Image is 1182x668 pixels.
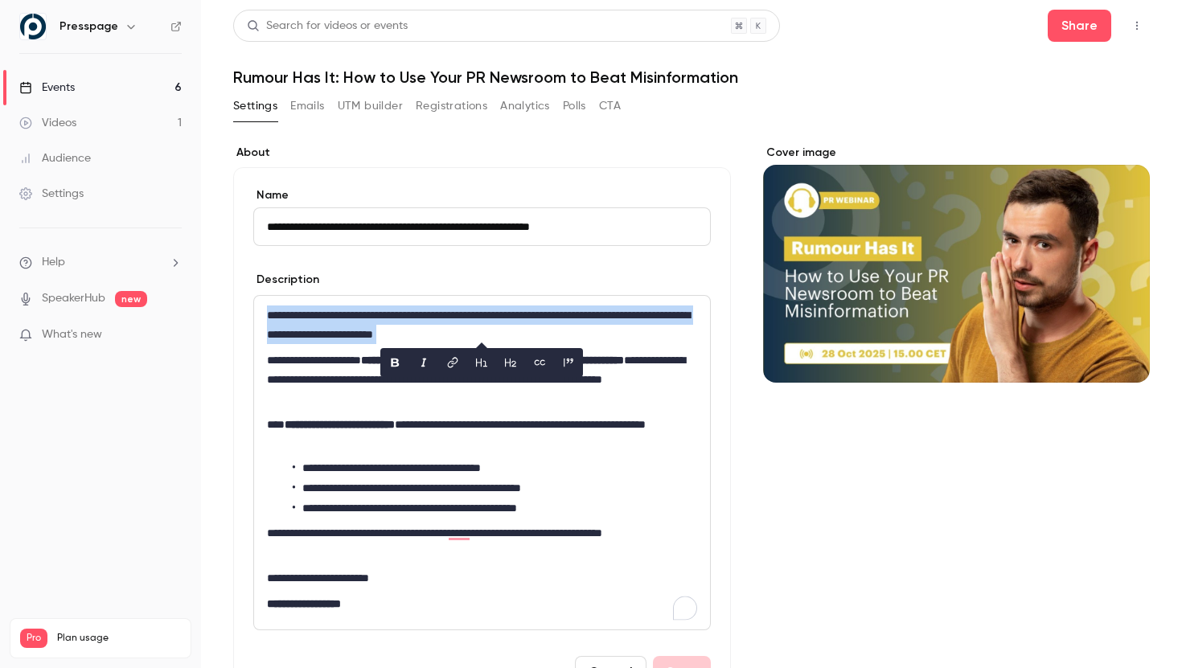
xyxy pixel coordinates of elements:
[20,629,47,648] span: Pro
[19,115,76,131] div: Videos
[247,18,408,35] div: Search for videos or events
[19,186,84,202] div: Settings
[42,290,105,307] a: SpeakerHub
[57,632,181,645] span: Plan usage
[233,93,277,119] button: Settings
[290,93,324,119] button: Emails
[253,295,711,630] section: description
[233,68,1150,87] h1: Rumour Has It: How to Use Your PR Newsroom to Beat Misinformation
[500,93,550,119] button: Analytics
[563,93,586,119] button: Polls
[254,296,710,629] div: editor
[416,93,487,119] button: Registrations
[20,14,46,39] img: Presspage
[338,93,403,119] button: UTM builder
[42,326,102,343] span: What's new
[253,187,711,203] label: Name
[42,254,65,271] span: Help
[253,272,319,288] label: Description
[763,145,1150,383] section: Cover image
[19,80,75,96] div: Events
[60,18,118,35] h6: Presspage
[411,350,437,375] button: italic
[254,296,710,629] div: To enrich screen reader interactions, please activate Accessibility in Grammarly extension settings
[19,150,91,166] div: Audience
[382,350,408,375] button: bold
[233,145,731,161] label: About
[162,328,182,342] iframe: Noticeable Trigger
[1048,10,1111,42] button: Share
[115,291,147,307] span: new
[440,350,466,375] button: link
[599,93,621,119] button: CTA
[556,350,581,375] button: blockquote
[19,254,182,271] li: help-dropdown-opener
[763,145,1150,161] label: Cover image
